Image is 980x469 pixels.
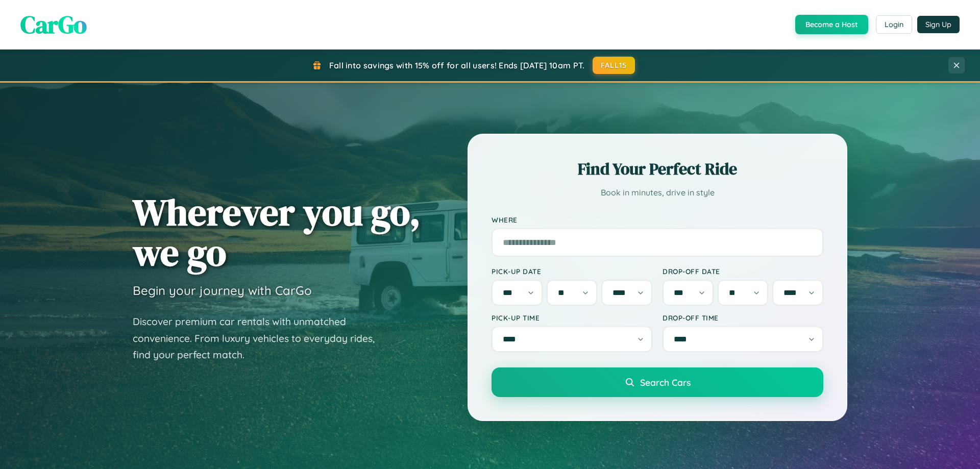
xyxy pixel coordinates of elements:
button: Search Cars [492,367,823,397]
label: Drop-off Date [663,267,823,276]
h2: Find Your Perfect Ride [492,158,823,180]
label: Drop-off Time [663,313,823,322]
span: Fall into savings with 15% off for all users! Ends [DATE] 10am PT. [329,60,585,70]
button: Become a Host [795,15,868,34]
span: Search Cars [640,377,691,388]
h1: Wherever you go, we go [133,192,421,273]
label: Pick-up Time [492,313,652,322]
label: Pick-up Date [492,267,652,276]
span: CarGo [20,8,87,41]
button: Sign Up [917,16,960,33]
p: Discover premium car rentals with unmatched convenience. From luxury vehicles to everyday rides, ... [133,313,388,363]
button: FALL15 [593,57,635,74]
label: Where [492,215,823,224]
h3: Begin your journey with CarGo [133,283,312,298]
p: Book in minutes, drive in style [492,185,823,200]
button: Login [876,15,912,34]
